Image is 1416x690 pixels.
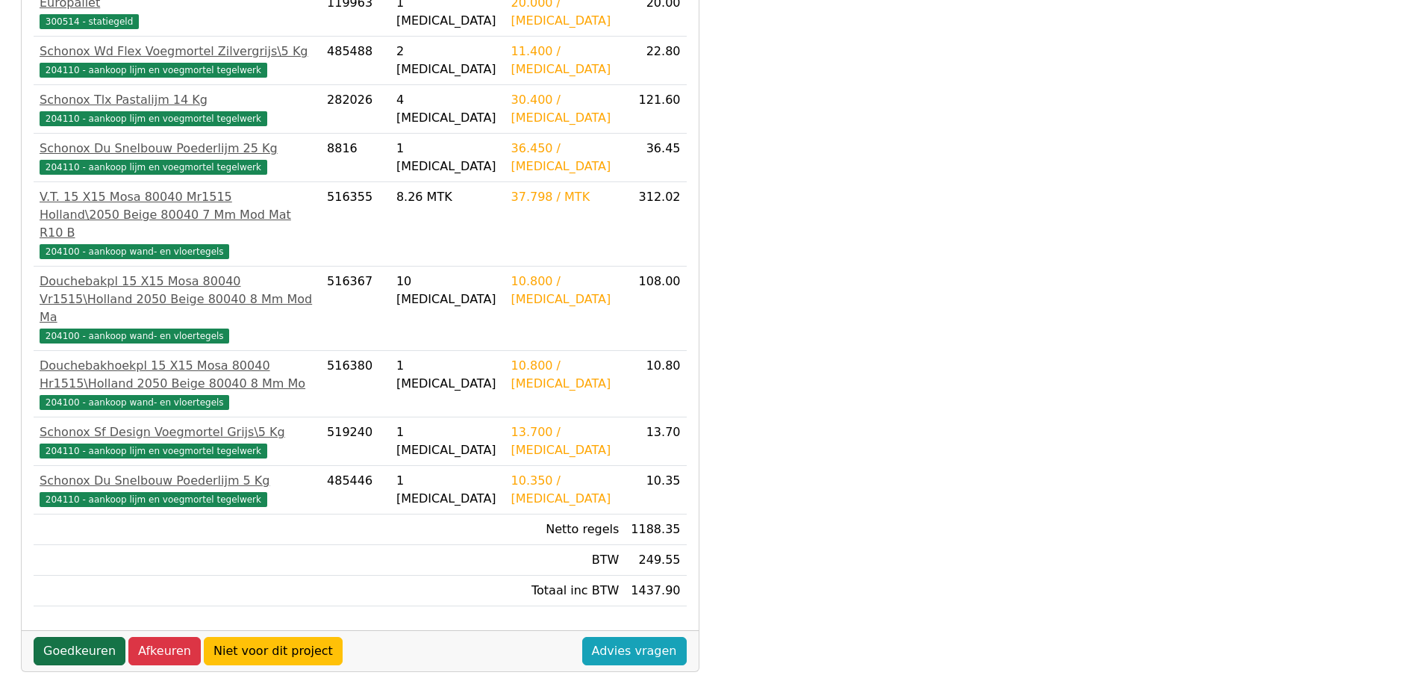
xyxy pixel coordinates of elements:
[505,576,626,606] td: Totaal inc BTW
[40,91,315,127] a: Schonox Tlx Pastalijm 14 Kg204110 - aankoop lijm en voegmortel tegelwerk
[396,91,499,127] div: 4 [MEDICAL_DATA]
[40,111,267,126] span: 204110 - aankoop lijm en voegmortel tegelwerk
[511,140,620,175] div: 36.450 / [MEDICAL_DATA]
[396,273,499,308] div: 10 [MEDICAL_DATA]
[625,37,686,85] td: 22.80
[321,85,390,134] td: 282026
[396,357,499,393] div: 1 [MEDICAL_DATA]
[40,91,315,109] div: Schonox Tlx Pastalijm 14 Kg
[40,273,315,326] div: Douchebakpl 15 X15 Mosa 80040 Vr1515\Holland 2050 Beige 80040 8 Mm Mod Ma
[625,134,686,182] td: 36.45
[40,492,267,507] span: 204110 - aankoop lijm en voegmortel tegelwerk
[396,43,499,78] div: 2 [MEDICAL_DATA]
[396,472,499,508] div: 1 [MEDICAL_DATA]
[511,357,620,393] div: 10.800 / [MEDICAL_DATA]
[511,91,620,127] div: 30.400 / [MEDICAL_DATA]
[34,637,125,665] a: Goedkeuren
[40,160,267,175] span: 204110 - aankoop lijm en voegmortel tegelwerk
[40,63,267,78] span: 204110 - aankoop lijm en voegmortel tegelwerk
[40,357,315,393] div: Douchebakhoekpl 15 X15 Mosa 80040 Hr1515\Holland 2050 Beige 80040 8 Mm Mo
[625,576,686,606] td: 1437.90
[321,37,390,85] td: 485488
[40,329,229,344] span: 204100 - aankoop wand- en vloertegels
[511,423,620,459] div: 13.700 / [MEDICAL_DATA]
[625,182,686,267] td: 312.02
[321,182,390,267] td: 516355
[505,515,626,545] td: Netto regels
[40,273,315,344] a: Douchebakpl 15 X15 Mosa 80040 Vr1515\Holland 2050 Beige 80040 8 Mm Mod Ma204100 - aankoop wand- e...
[582,637,687,665] a: Advies vragen
[625,466,686,515] td: 10.35
[128,637,201,665] a: Afkeuren
[40,423,315,441] div: Schonox Sf Design Voegmortel Grijs\5 Kg
[625,515,686,545] td: 1188.35
[505,545,626,576] td: BTW
[40,472,315,508] a: Schonox Du Snelbouw Poederlijm 5 Kg204110 - aankoop lijm en voegmortel tegelwerk
[40,244,229,259] span: 204100 - aankoop wand- en vloertegels
[396,140,499,175] div: 1 [MEDICAL_DATA]
[511,188,620,206] div: 37.798 / MTK
[625,545,686,576] td: 249.55
[40,395,229,410] span: 204100 - aankoop wand- en vloertegels
[321,267,390,351] td: 516367
[40,140,315,175] a: Schonox Du Snelbouw Poederlijm 25 Kg204110 - aankoop lijm en voegmortel tegelwerk
[40,188,315,242] div: V.T. 15 X15 Mosa 80040 Mr1515 Holland\2050 Beige 80040 7 Mm Mod Mat R10 B
[40,444,267,459] span: 204110 - aankoop lijm en voegmortel tegelwerk
[40,472,315,490] div: Schonox Du Snelbouw Poederlijm 5 Kg
[625,351,686,417] td: 10.80
[40,140,315,158] div: Schonox Du Snelbouw Poederlijm 25 Kg
[511,43,620,78] div: 11.400 / [MEDICAL_DATA]
[40,14,139,29] span: 300514 - statiegeld
[396,423,499,459] div: 1 [MEDICAL_DATA]
[321,134,390,182] td: 8816
[625,417,686,466] td: 13.70
[40,423,315,459] a: Schonox Sf Design Voegmortel Grijs\5 Kg204110 - aankoop lijm en voegmortel tegelwerk
[321,351,390,417] td: 516380
[625,267,686,351] td: 108.00
[40,43,315,78] a: Schonox Wd Flex Voegmortel Zilvergrijs\5 Kg204110 - aankoop lijm en voegmortel tegelwerk
[204,637,343,665] a: Niet voor dit project
[625,85,686,134] td: 121.60
[511,273,620,308] div: 10.800 / [MEDICAL_DATA]
[511,472,620,508] div: 10.350 / [MEDICAL_DATA]
[40,188,315,260] a: V.T. 15 X15 Mosa 80040 Mr1515 Holland\2050 Beige 80040 7 Mm Mod Mat R10 B204100 - aankoop wand- e...
[396,188,499,206] div: 8.26 MTK
[40,43,315,60] div: Schonox Wd Flex Voegmortel Zilvergrijs\5 Kg
[321,466,390,515] td: 485446
[321,417,390,466] td: 519240
[40,357,315,411] a: Douchebakhoekpl 15 X15 Mosa 80040 Hr1515\Holland 2050 Beige 80040 8 Mm Mo204100 - aankoop wand- e...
